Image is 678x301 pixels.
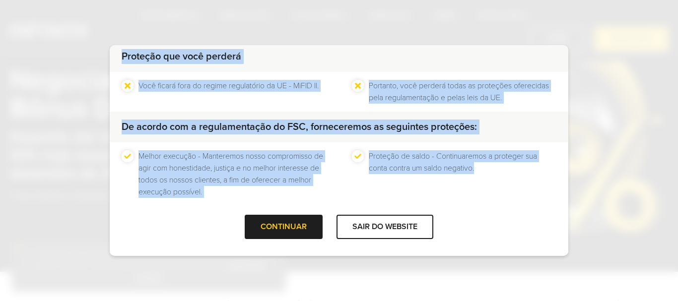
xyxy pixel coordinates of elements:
li: Melhor execução - Manteremos nosso compromisso de agir com honestidade, justiça e no melhor inter... [138,150,326,198]
strong: Proteção que você perderá [122,51,241,62]
strong: De acordo com a regulamentação do FSC, forneceremos as seguintes proteções: [122,121,477,133]
div: SAIR DO WEBSITE [337,215,433,239]
div: CONTINUAR [245,215,323,239]
li: Portanto, você perderá todas as proteções oferecidas pela regulamentação e pelas leis da UE. [369,80,556,104]
li: Você ficará fora do regime regulatório da UE - MiFID II. [138,80,319,104]
li: Proteção de saldo - Continuaremos a proteger sua conta contra um saldo negativo. [369,150,556,198]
